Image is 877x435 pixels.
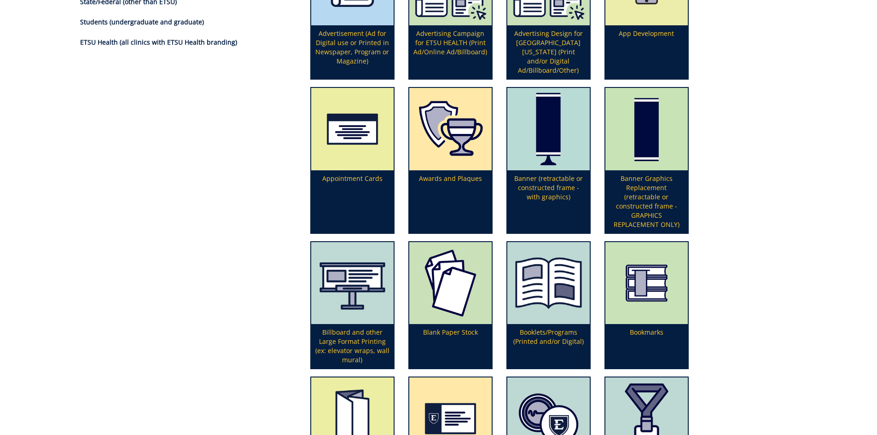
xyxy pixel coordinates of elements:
a: Booklets/Programs (Printed and/or Digital) [507,242,590,369]
img: canvas-5fff48368f7674.25692951.png [311,242,394,325]
img: booklet%20or%20program-655684906987b4.38035964.png [507,242,590,325]
p: Blank Paper Stock [409,324,492,368]
a: Appointment Cards [311,88,394,233]
p: App Development [605,25,688,79]
img: graphics-only-banner-5949222f1cdc31.93524894.png [605,88,688,170]
img: blank%20paper-65568471efb8f2.36674323.png [409,242,492,325]
a: ETSU Health (all clinics with ETSU Health branding) [80,38,237,46]
a: Blank Paper Stock [409,242,492,369]
a: Banner Graphics Replacement (retractable or constructed frame - GRAPHICS REPLACEMENT ONLY) [605,88,688,233]
p: Awards and Plaques [409,170,492,233]
p: Banner (retractable or constructed frame - with graphics) [507,170,590,233]
p: Advertising Campaign for ETSU HEALTH (Print Ad/Online Ad/Billboard) [409,25,492,79]
p: Bookmarks [605,324,688,368]
p: Booklets/Programs (Printed and/or Digital) [507,324,590,368]
img: retractable-banner-59492b401f5aa8.64163094.png [507,88,590,170]
p: Banner Graphics Replacement (retractable or constructed frame - GRAPHICS REPLACEMENT ONLY) [605,170,688,233]
p: Advertising Design for [GEOGRAPHIC_DATA][US_STATE] (Print and/or Digital Ad/Billboard/Other) [507,25,590,79]
img: plaques-5a7339fccbae09.63825868.png [409,88,492,170]
a: Bookmarks [605,242,688,369]
p: Appointment Cards [311,170,394,233]
a: Students (undergraduate and graduate) [80,17,204,26]
p: Billboard and other Large Format Printing (ex: elevator wraps, wall mural) [311,324,394,368]
img: appointment%20cards-6556843a9f7d00.21763534.png [311,88,394,170]
img: bookmarks-655684c13eb552.36115741.png [605,242,688,325]
a: Awards and Plaques [409,88,492,233]
p: Advertisement (Ad for Digital use or Printed in Newspaper, Program or Magazine) [311,25,394,79]
a: Billboard and other Large Format Printing (ex: elevator wraps, wall mural) [311,242,394,369]
a: Banner (retractable or constructed frame - with graphics) [507,88,590,233]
